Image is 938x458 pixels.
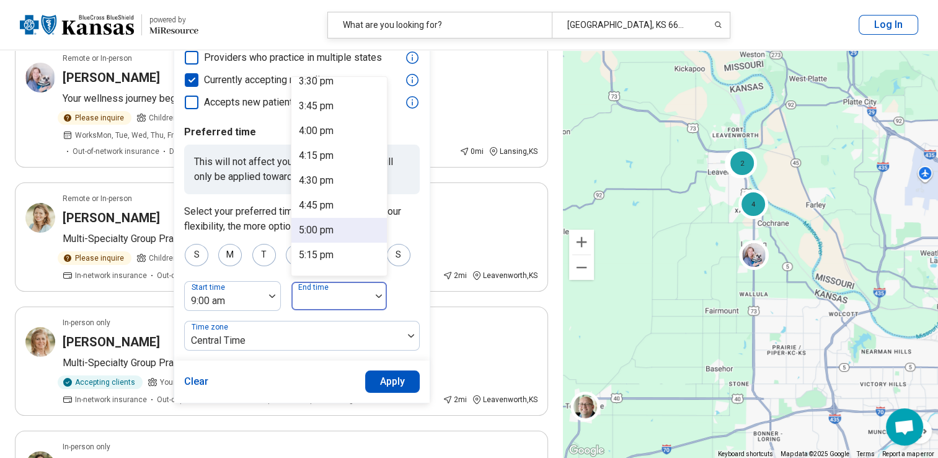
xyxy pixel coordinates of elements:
div: Accepting clients [58,375,143,389]
div: Leavenworth , KS [472,394,538,405]
p: In-person only [63,441,110,452]
div: 4:45 pm [299,198,334,213]
h3: [PERSON_NAME] [63,333,160,351]
p: Remote or In-person [63,193,132,204]
div: 3:45 pm [299,99,334,114]
div: T [252,244,276,266]
span: Children under 10, Teen, Young adults, Adults [149,253,305,264]
span: Out-of-pocket [157,394,203,405]
p: Preferred time [184,125,420,140]
span: Young adults, Adults, Seniors (65 or older) [160,377,304,388]
p: Multi-Specialty Group Practice [63,356,538,370]
a: Report a map error [882,451,934,457]
div: 3:30 pm [299,74,334,89]
button: Clear [184,370,209,393]
div: 2 [727,148,757,178]
a: Terms (opens in new tab) [857,451,875,457]
p: Multi-Specialty Group Practice [63,231,538,246]
div: Lansing , KS [489,146,538,157]
div: S [185,244,208,266]
button: Apply [365,370,420,393]
p: In-person only [63,317,110,328]
div: M [218,244,242,266]
span: Currently accepting new clients [204,73,339,88]
label: Start time [192,283,228,292]
span: In-network insurance [75,270,147,281]
div: 5:30 pm [299,272,334,287]
div: 4:30 pm [299,173,334,188]
div: Please inquire [58,111,131,125]
div: 0 mi [459,146,484,157]
p: Select your preferred time frame. The greater your flexibility, the more options you'll have. [184,204,420,234]
div: What are you looking for? [328,12,552,38]
div: [GEOGRAPHIC_DATA], KS 66043, [GEOGRAPHIC_DATA] [552,12,701,38]
div: 4:00 pm [299,123,334,138]
div: powered by [149,14,198,25]
span: Providers who practice in multiple states [204,50,382,65]
div: 5:15 pm [299,248,334,263]
div: 4 [738,189,768,219]
div: 2 mi [443,394,467,405]
div: S [387,244,410,266]
span: In-network insurance [75,394,147,405]
p: Remote or In-person [63,53,132,64]
span: Out-of-pocket [157,270,203,281]
div: Open chat [886,408,923,446]
p: This will not affect your program search, it will only be applied towards providers. [184,145,420,194]
button: Zoom in [569,230,594,254]
button: Log In [859,15,918,35]
div: W [286,244,309,266]
p: Your wellness journey begins here [63,91,538,106]
h3: [PERSON_NAME] [63,69,160,86]
a: Blue Cross Blue Shield Kansaspowered by [20,10,198,40]
label: Time zone [192,323,231,331]
div: 2 mi [443,270,467,281]
div: Leavenworth , KS [472,270,538,281]
span: Children under 10, Preteen, Teen, Young adults, Adults [149,112,335,123]
span: Accepts new patients after hospitalization [204,95,387,110]
button: Zoom out [569,255,594,280]
span: Works Mon, Tue, Wed, Thu, Fri [75,130,175,141]
h3: [PERSON_NAME] [63,209,160,227]
label: End time [298,283,331,292]
div: 4:15 pm [299,148,334,163]
div: Please inquire [58,251,131,265]
span: Map data ©2025 Google [781,451,849,457]
div: 5:00 pm [299,223,334,238]
span: Out-of-network insurance [73,146,159,157]
span: Documentation provided for patient filling [169,146,310,157]
img: Blue Cross Blue Shield Kansas [20,10,134,40]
